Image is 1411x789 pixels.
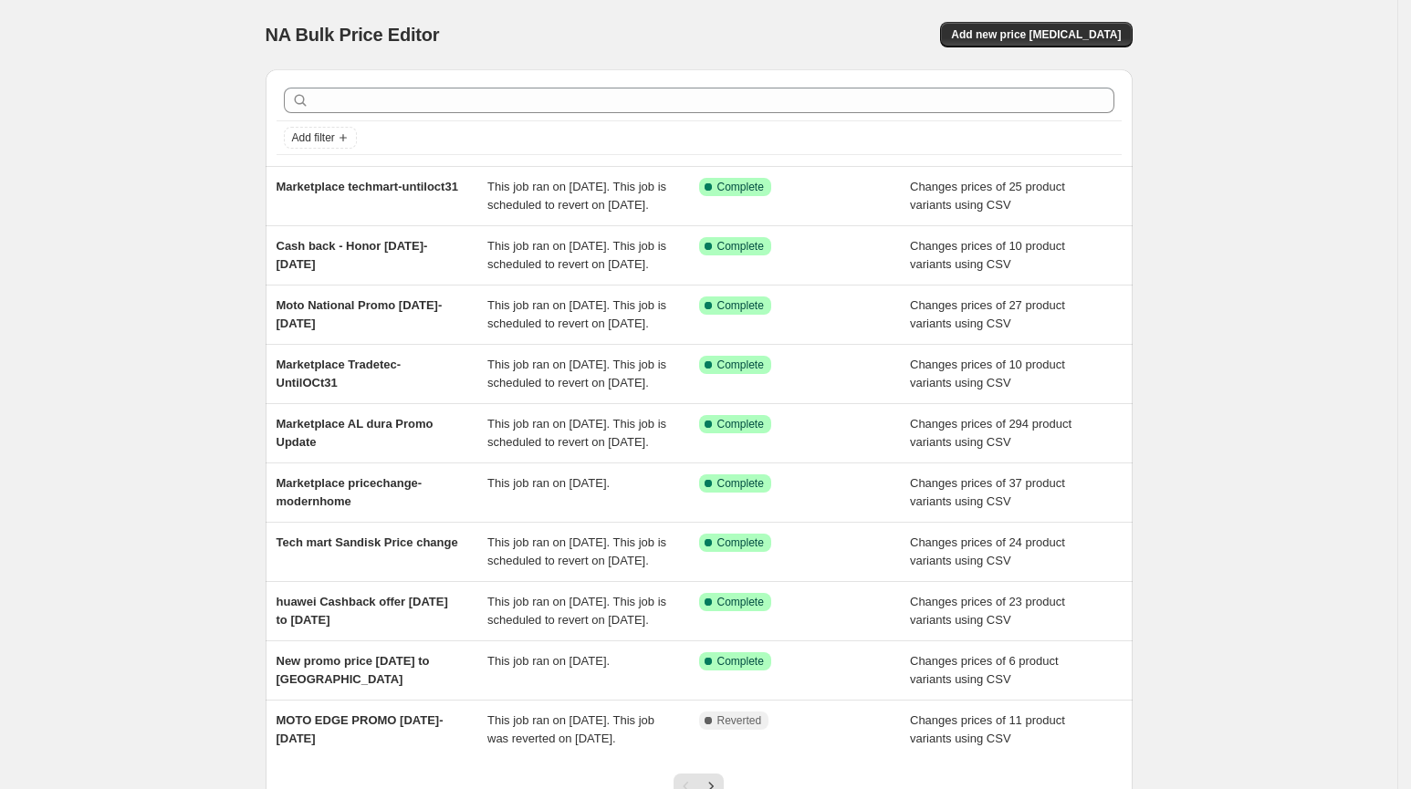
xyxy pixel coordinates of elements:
span: Complete [717,595,764,609]
span: Marketplace AL dura Promo Update [277,417,434,449]
span: Add new price [MEDICAL_DATA] [951,27,1121,42]
span: Changes prices of 25 product variants using CSV [910,180,1065,212]
span: Marketplace techmart-untiloct31 [277,180,458,193]
span: Complete [717,535,764,550]
span: MOTO EDGE PROMO [DATE]-[DATE] [277,713,444,745]
span: This job ran on [DATE]. This job is scheduled to revert on [DATE]. [487,358,666,389]
span: Marketplace Tradetec-UntilOCt31 [277,358,402,389]
span: Changes prices of 6 product variants using CSV [910,654,1059,686]
button: Add filter [284,127,357,149]
span: Tech mart Sandisk Price change [277,535,458,549]
span: Changes prices of 37 product variants using CSV [910,476,1065,508]
span: Complete [717,476,764,491]
span: This job ran on [DATE]. [487,476,610,490]
span: huawei Cashback offer [DATE] to [DATE] [277,595,448,627]
span: Changes prices of 27 product variants using CSV [910,298,1065,330]
span: Complete [717,298,764,313]
span: This job ran on [DATE]. This job is scheduled to revert on [DATE]. [487,298,666,330]
span: Marketplace pricechange-modernhome [277,476,423,508]
span: This job ran on [DATE]. This job is scheduled to revert on [DATE]. [487,417,666,449]
span: NA Bulk Price Editor [266,25,440,45]
span: Moto National Promo [DATE]-[DATE] [277,298,443,330]
span: This job ran on [DATE]. This job is scheduled to revert on [DATE]. [487,595,666,627]
span: Complete [717,654,764,669]
span: Changes prices of 294 product variants using CSV [910,417,1071,449]
span: Changes prices of 24 product variants using CSV [910,535,1065,567]
span: This job ran on [DATE]. This job is scheduled to revert on [DATE]. [487,239,666,271]
span: Complete [717,239,764,254]
span: Changes prices of 10 product variants using CSV [910,358,1065,389]
span: Changes prices of 11 product variants using CSV [910,713,1065,745]
span: Complete [717,180,764,194]
span: New promo price [DATE] to [GEOGRAPHIC_DATA] [277,654,430,686]
span: Reverted [717,713,762,728]
span: Changes prices of 10 product variants using CSV [910,239,1065,271]
span: Complete [717,417,764,431]
span: This job ran on [DATE]. This job is scheduled to revert on [DATE]. [487,180,666,212]
span: This job ran on [DATE]. This job was reverted on [DATE]. [487,713,654,745]
span: Changes prices of 23 product variants using CSV [910,595,1065,627]
span: Add filter [292,130,335,145]
span: This job ran on [DATE]. [487,654,610,668]
span: Cash back - Honor [DATE]-[DATE] [277,239,428,271]
span: This job ran on [DATE]. This job is scheduled to revert on [DATE]. [487,535,666,567]
button: Add new price [MEDICAL_DATA] [940,22,1132,47]
span: Complete [717,358,764,372]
